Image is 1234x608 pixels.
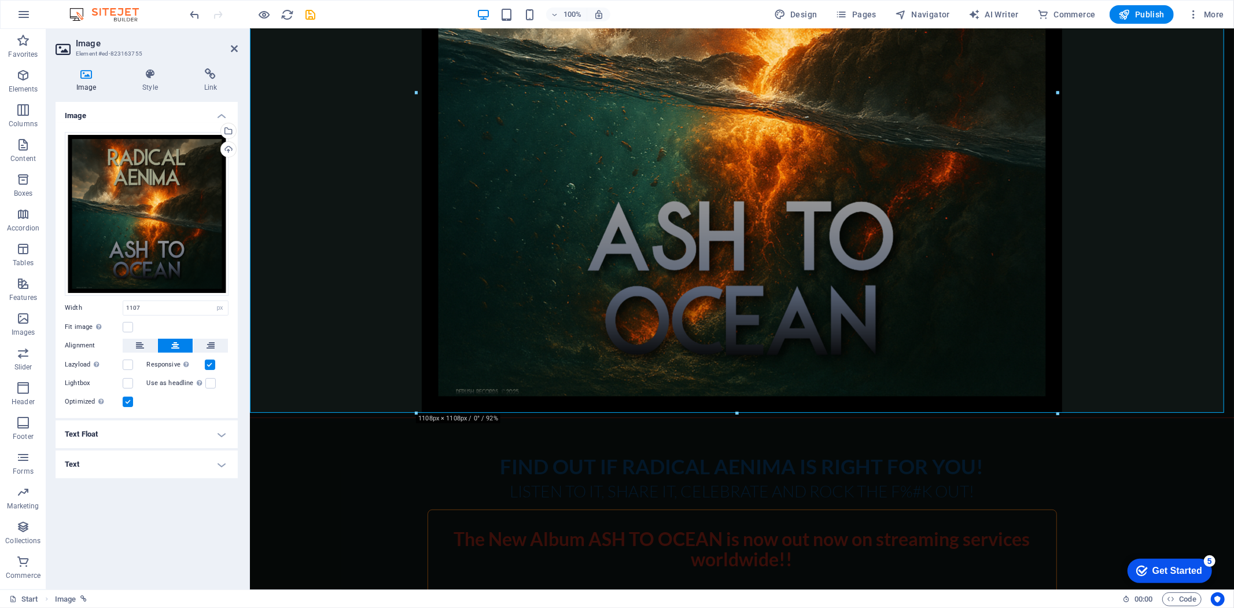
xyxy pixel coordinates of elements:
[65,339,123,353] label: Alignment
[65,358,123,372] label: Lazyload
[769,5,822,24] button: Design
[1134,592,1152,606] span: 00 00
[9,85,38,94] p: Elements
[9,6,94,30] div: Get Started 5 items remaining, 0% complete
[80,596,87,602] i: This element is linked
[56,68,121,93] h4: Image
[1211,592,1225,606] button: Usercentrics
[76,49,215,59] h3: Element #ed-823163755
[1119,9,1165,20] span: Publish
[1037,9,1096,20] span: Commerce
[14,362,32,372] p: Slider
[65,320,123,334] label: Fit image
[1110,5,1174,24] button: Publish
[56,450,238,478] h4: Text
[188,8,202,21] button: undo
[56,102,238,123] h4: Image
[121,68,183,93] h4: Style
[563,8,582,21] h6: 100%
[189,8,202,21] i: Undo: Change image (Ctrl+Z)
[12,328,35,337] p: Images
[13,258,34,268] p: Tables
[964,5,1023,24] button: AI Writer
[55,592,87,606] nav: breadcrumb
[56,420,238,448] h4: Text Float
[5,536,40,545] p: Collections
[147,376,205,390] label: Use as headline
[55,592,76,606] span: Click to select. Double-click to edit
[14,189,33,198] p: Boxes
[895,9,950,20] span: Navigator
[9,592,38,606] a: Click to cancel selection. Double-click to open Pages
[774,9,817,20] span: Design
[65,395,123,409] label: Optimized
[304,8,318,21] i: Save (Ctrl+S)
[34,13,84,23] div: Get Started
[13,432,34,441] p: Footer
[1162,592,1202,606] button: Code
[1188,9,1224,20] span: More
[9,293,37,302] p: Features
[8,50,38,59] p: Favorites
[7,224,39,233] p: Accordion
[594,9,604,20] i: On resize automatically adjust zoom level to fit chosen device.
[76,38,238,49] h2: Image
[10,154,36,163] p: Content
[836,9,876,20] span: Pages
[65,376,123,390] label: Lightbox
[65,132,229,296] div: ash4000-ato2-1200-XJ_s4437Bg8oaSyKlxdXow.png
[304,8,318,21] button: save
[147,358,205,372] label: Responsive
[7,501,39,511] p: Marketing
[831,5,881,24] button: Pages
[281,8,294,21] button: reload
[1167,592,1196,606] span: Code
[968,9,1019,20] span: AI Writer
[1122,592,1153,606] h6: Session time
[183,68,238,93] h4: Link
[86,2,97,14] div: 5
[769,5,822,24] div: Design (Ctrl+Alt+Y)
[9,119,38,129] p: Columns
[6,571,40,580] p: Commerce
[1143,595,1144,603] span: :
[1183,5,1229,24] button: More
[281,8,294,21] i: Reload page
[546,8,587,21] button: 100%
[65,305,123,311] label: Width
[1033,5,1100,24] button: Commerce
[12,397,35,406] p: Header
[890,5,955,24] button: Navigator
[67,8,153,21] img: Editor Logo
[13,467,34,476] p: Forms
